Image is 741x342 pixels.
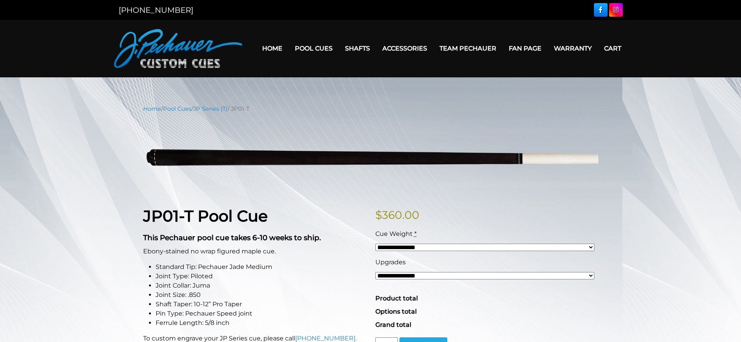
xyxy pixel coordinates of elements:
img: jp01-T-1.png [143,119,598,195]
a: Cart [598,38,627,58]
span: Grand total [375,321,411,328]
abbr: required [414,230,417,237]
li: Ferrule Length: 5/8 inch [156,318,366,328]
a: JP Series (T) [193,105,228,112]
a: Accessories [376,38,433,58]
a: Home [256,38,289,58]
a: Team Pechauer [433,38,503,58]
span: Product total [375,295,418,302]
strong: JP01-T Pool Cue [143,206,268,225]
a: [PHONE_NUMBER]. [295,335,357,342]
bdi: 360.00 [375,208,419,222]
span: $ [375,208,382,222]
li: Standard Tip: Pechauer Jade Medium [156,262,366,272]
a: Shafts [339,38,376,58]
a: Pool Cues [163,105,191,112]
span: Upgrades [375,258,406,266]
strong: This Pechauer pool cue takes 6-10 weeks to ship. [143,233,321,242]
li: Joint Size: .850 [156,290,366,300]
li: Pin Type: Pechauer Speed joint [156,309,366,318]
img: Pechauer Custom Cues [114,29,242,68]
a: [PHONE_NUMBER] [119,5,193,15]
a: Home [143,105,161,112]
p: Ebony-stained no wrap figured maple cue. [143,247,366,256]
nav: Breadcrumb [143,105,598,113]
li: Joint Type: Piloted [156,272,366,281]
span: Options total [375,308,417,315]
a: Fan Page [503,38,548,58]
a: Warranty [548,38,598,58]
li: Shaft Taper: 10-12” Pro Taper [156,300,366,309]
span: Cue Weight [375,230,413,237]
li: Joint Collar: Juma [156,281,366,290]
a: Pool Cues [289,38,339,58]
